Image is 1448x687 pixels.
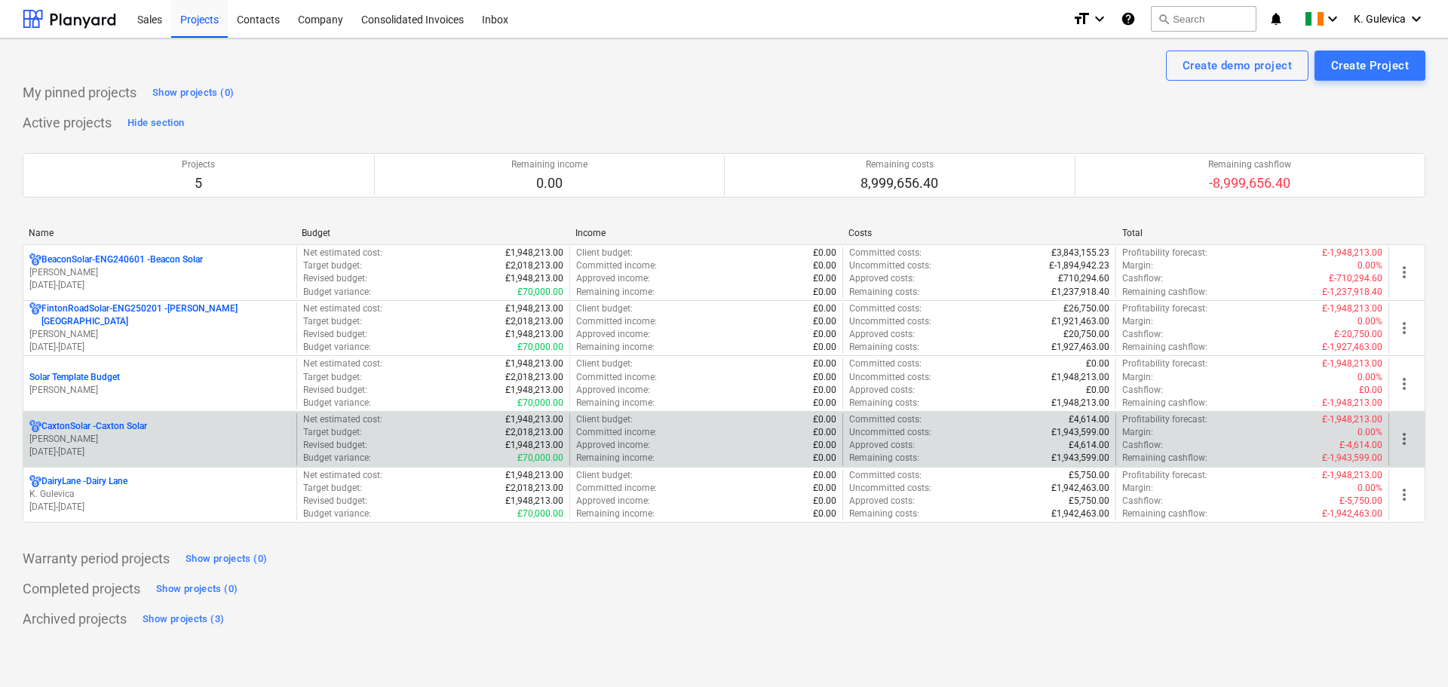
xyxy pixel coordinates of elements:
p: £5,750.00 [1069,495,1109,508]
p: Client budget : [576,469,633,482]
p: £1,948,213.00 [505,328,563,341]
div: CaxtonSolar -Caxton Solar[PERSON_NAME][DATE]-[DATE] [29,420,290,459]
p: £-1,948,213.00 [1322,469,1382,482]
p: £-1,942,463.00 [1322,508,1382,520]
p: £1,943,599.00 [1051,426,1109,439]
p: Committed income : [576,482,657,495]
p: £0.00 [813,439,836,452]
p: Approved costs : [849,439,915,452]
p: Budget variance : [303,452,371,465]
p: K. Gulevica [29,488,290,501]
p: DairyLane - Dairy Lane [41,475,127,488]
p: £0.00 [1359,384,1382,397]
p: £1,948,213.00 [505,413,563,426]
p: 0.00% [1357,259,1382,272]
p: Net estimated cost : [303,413,382,426]
p: Revised budget : [303,495,367,508]
p: £0.00 [813,384,836,397]
p: 0.00 [511,174,587,192]
p: £1,237,918.40 [1051,286,1109,299]
button: Show projects (3) [139,607,228,631]
p: £5,750.00 [1069,469,1109,482]
div: Project has multi currencies enabled [29,302,41,328]
p: Committed income : [576,259,657,272]
p: Approved costs : [849,384,915,397]
p: Approved income : [576,272,650,285]
p: Approved income : [576,384,650,397]
p: 0.00% [1357,371,1382,384]
p: £1,942,463.00 [1051,508,1109,520]
p: Remaining cashflow [1208,158,1291,171]
p: [PERSON_NAME] [29,328,290,341]
div: FintonRoadSolar-ENG250201 -[PERSON_NAME][GEOGRAPHIC_DATA][PERSON_NAME][DATE]-[DATE] [29,302,290,354]
p: Remaining cashflow : [1122,452,1207,465]
p: £0.00 [813,469,836,482]
p: £2,018,213.00 [505,482,563,495]
div: Income [575,228,836,238]
button: Show projects (0) [152,577,241,601]
p: £0.00 [1086,357,1109,370]
p: FintonRoadSolar-ENG250201 - [PERSON_NAME][GEOGRAPHIC_DATA] [41,302,290,328]
p: Cashflow : [1122,272,1163,285]
p: £1,948,213.00 [505,247,563,259]
div: Show projects (3) [143,611,224,628]
p: £0.00 [813,357,836,370]
p: Cashflow : [1122,495,1163,508]
p: Projects [182,158,215,171]
p: Uncommitted costs : [849,259,931,272]
p: £0.00 [813,495,836,508]
p: Remaining costs : [849,452,919,465]
p: Committed costs : [849,413,922,426]
p: Remaining costs : [849,286,919,299]
i: keyboard_arrow_down [1091,10,1109,28]
p: £4,614.00 [1069,439,1109,452]
p: £-1,948,213.00 [1322,397,1382,409]
button: Create demo project [1166,51,1308,81]
p: Profitability forecast : [1122,413,1207,426]
p: £2,018,213.00 [505,315,563,328]
p: £-1,948,213.00 [1322,413,1382,426]
p: Approved costs : [849,495,915,508]
p: £-1,927,463.00 [1322,341,1382,354]
p: Approved income : [576,439,650,452]
p: My pinned projects [23,84,137,102]
p: Margin : [1122,315,1153,328]
p: £710,294.60 [1058,272,1109,285]
p: 0.00% [1357,426,1382,439]
div: Name [29,228,290,238]
div: Budget [302,228,563,238]
i: notifications [1269,10,1284,28]
p: £1,948,213.00 [505,384,563,397]
p: Target budget : [303,426,362,439]
p: Remaining cashflow : [1122,286,1207,299]
p: £1,948,213.00 [505,357,563,370]
p: Profitability forecast : [1122,247,1207,259]
p: £70,000.00 [517,452,563,465]
p: £1,942,463.00 [1051,482,1109,495]
p: £1,948,213.00 [1051,397,1109,409]
p: £0.00 [813,397,836,409]
p: Committed costs : [849,357,922,370]
div: Project has multi currencies enabled [29,420,41,433]
p: £0.00 [813,247,836,259]
p: Remaining income : [576,286,655,299]
iframe: Chat Widget [1373,615,1448,687]
p: £2,018,213.00 [505,259,563,272]
p: Committed costs : [849,302,922,315]
p: Budget variance : [303,286,371,299]
div: Show projects (0) [156,581,238,598]
p: £0.00 [813,341,836,354]
p: Revised budget : [303,328,367,341]
i: format_size [1072,10,1091,28]
p: £0.00 [813,508,836,520]
p: Profitability forecast : [1122,357,1207,370]
p: Target budget : [303,259,362,272]
p: Revised budget : [303,439,367,452]
span: more_vert [1395,375,1413,393]
p: Approved income : [576,328,650,341]
p: [DATE] - [DATE] [29,279,290,292]
p: £2,018,213.00 [505,426,563,439]
p: £-4,614.00 [1339,439,1382,452]
div: BeaconSolar-ENG240601 -Beacon Solar[PERSON_NAME][DATE]-[DATE] [29,253,290,292]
